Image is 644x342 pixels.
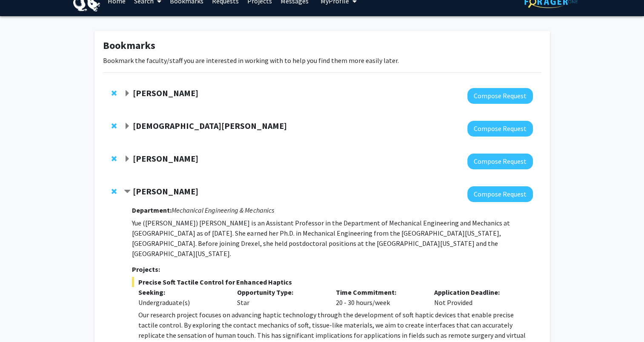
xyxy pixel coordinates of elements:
div: Undergraduate(s) [138,297,224,308]
button: Compose Request to John Medaglia [467,154,533,169]
span: Expand Evangelia Chrysikou Bookmark [124,123,131,130]
p: Time Commitment: [335,287,421,297]
span: Remove Yue Zheng from bookmarks [112,188,117,195]
div: Not Provided [428,287,527,308]
span: Expand John Medaglia Bookmark [124,156,131,162]
p: Seeking: [138,287,224,297]
i: Mechanical Engineering & Mechanics [172,206,274,214]
strong: [PERSON_NAME] [133,186,198,197]
div: 20 - 30 hours/week [329,287,428,308]
strong: [DEMOGRAPHIC_DATA][PERSON_NAME] [133,120,287,131]
p: Yue ([PERSON_NAME]) [PERSON_NAME] is an Assistant Professor in the Department of Mechanical Engin... [132,218,532,259]
strong: [PERSON_NAME] [133,88,198,98]
button: Compose Request to Michael Bruneau [467,88,533,104]
p: Opportunity Type: [237,287,323,297]
span: Expand Michael Bruneau Bookmark [124,90,131,97]
strong: Department: [132,206,172,214]
button: Compose Request to Evangelia Chrysikou [467,121,533,137]
span: Remove Evangelia Chrysikou from bookmarks [112,123,117,129]
div: Star [231,287,329,308]
span: Contract Yue Zheng Bookmark [124,188,131,195]
button: Compose Request to Yue Zheng [467,186,533,202]
span: Remove John Medaglia from bookmarks [112,155,117,162]
p: Bookmark the faculty/staff you are interested in working with to help you find them more easily l... [103,55,541,66]
strong: Projects: [132,265,160,274]
p: Application Deadline: [434,287,520,297]
strong: [PERSON_NAME] [133,153,198,164]
h1: Bookmarks [103,40,541,52]
iframe: Chat [6,304,36,336]
span: Remove Michael Bruneau from bookmarks [112,90,117,97]
span: Precise Soft Tactile Control for Enhanced Haptics [132,277,532,287]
